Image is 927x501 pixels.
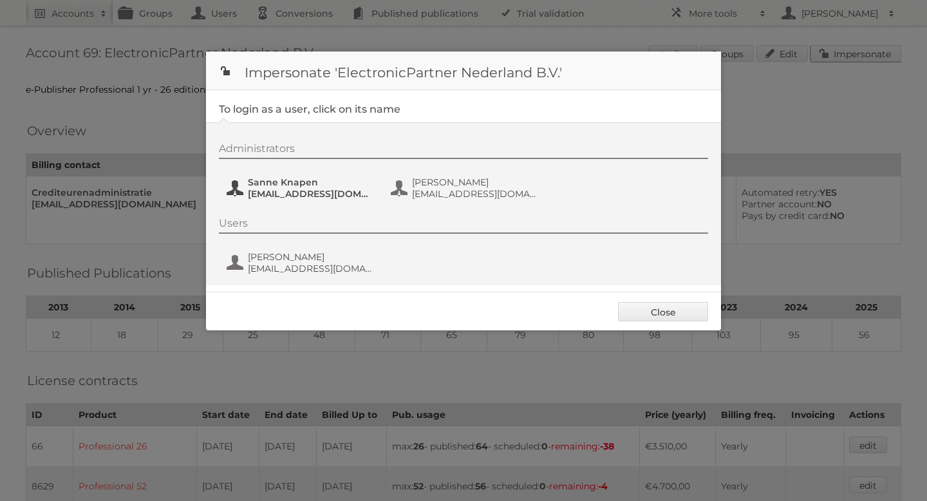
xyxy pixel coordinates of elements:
span: Sanne Knapen [248,176,373,188]
button: Sanne Knapen [EMAIL_ADDRESS][DOMAIN_NAME] [225,175,377,201]
div: Administrators [219,142,708,159]
span: [EMAIL_ADDRESS][DOMAIN_NAME] [248,188,373,200]
h1: Impersonate 'ElectronicPartner Nederland B.V.' [206,52,721,90]
legend: To login as a user, click on its name [219,103,400,115]
button: [PERSON_NAME] [EMAIL_ADDRESS][DOMAIN_NAME] [225,250,377,276]
div: Users [219,217,708,234]
span: [PERSON_NAME] [412,176,537,188]
a: Close [618,302,708,321]
span: [PERSON_NAME] [248,251,373,263]
button: [PERSON_NAME] [EMAIL_ADDRESS][DOMAIN_NAME] [389,175,541,201]
span: [EMAIL_ADDRESS][DOMAIN_NAME] [248,263,373,274]
span: [EMAIL_ADDRESS][DOMAIN_NAME] [412,188,537,200]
